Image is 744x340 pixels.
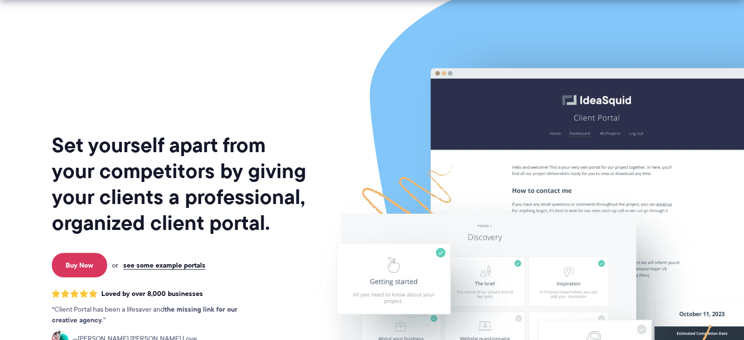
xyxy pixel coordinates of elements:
p: Client Portal has been a lifesaver and . [52,304,257,326]
span: Loved by over 8,000 businesses [101,290,203,298]
span: or [112,261,118,270]
a: Buy Now [52,253,107,277]
strong: the missing link for our creative agency [52,304,237,325]
a: see some example portals [123,261,205,270]
h1: Set yourself apart from your competitors by giving your clients a professional, organized client ... [52,132,308,236]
